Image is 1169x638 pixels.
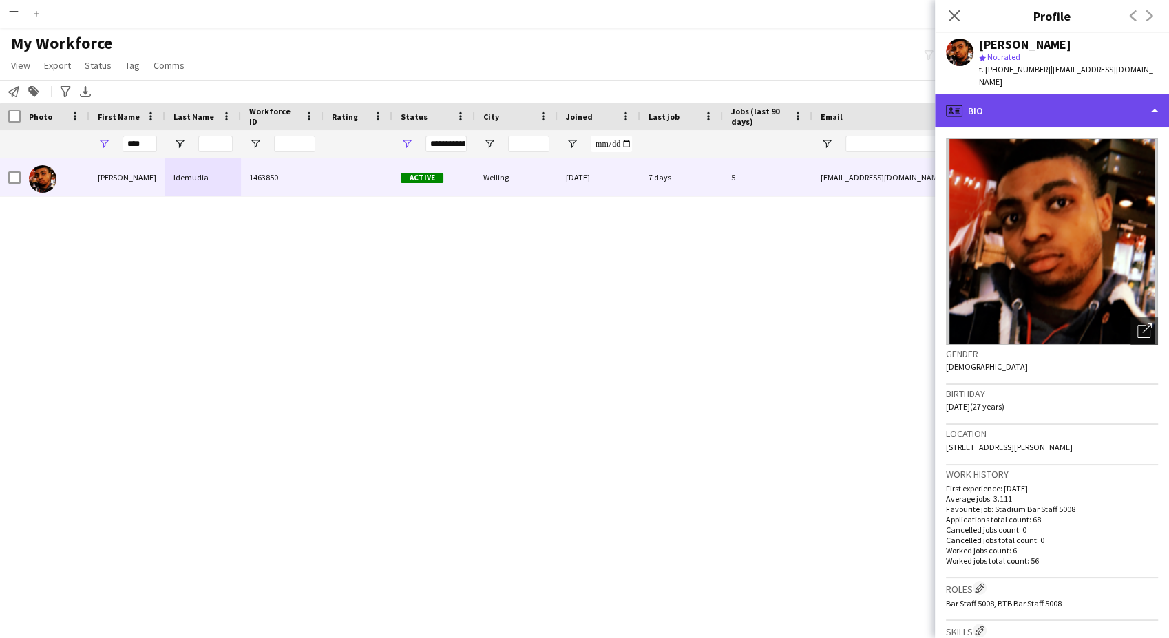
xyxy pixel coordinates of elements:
app-action-btn: Notify workforce [6,83,22,100]
span: t. [PHONE_NUMBER] [979,64,1051,74]
app-action-btn: Advanced filters [57,83,74,100]
span: Last Name [173,111,214,122]
h3: Birthday [946,387,1158,400]
span: Tag [125,59,140,72]
span: Last job [649,111,680,122]
p: Worked jobs count: 6 [946,545,1158,555]
app-action-btn: Export XLSX [77,83,94,100]
p: Worked jobs total count: 56 [946,555,1158,566]
button: Open Filter Menu [249,138,262,150]
h3: Gender [946,348,1158,360]
span: My Workforce [11,33,112,54]
span: Status [85,59,112,72]
div: [PERSON_NAME] [979,39,1071,51]
p: Favourite job: Stadium Bar Staff 5008 [946,504,1158,514]
span: Comms [154,59,185,72]
p: Cancelled jobs total count: 0 [946,535,1158,545]
div: 5 [723,158,812,196]
img: Crew avatar or photo [946,138,1158,345]
div: Idemudia [165,158,241,196]
span: Email [821,111,843,122]
span: Joined [566,111,593,122]
span: Export [44,59,71,72]
app-action-btn: Add to tag [25,83,42,100]
span: Active [401,173,443,183]
span: Photo [29,111,52,122]
span: City [483,111,499,122]
input: Workforce ID Filter Input [274,136,315,152]
h3: Location [946,427,1158,440]
input: First Name Filter Input [123,136,157,152]
div: 1463850 [241,158,324,196]
h3: Roles [946,581,1158,595]
button: Open Filter Menu [483,138,496,150]
div: Bio [935,94,1169,127]
span: [STREET_ADDRESS][PERSON_NAME] [946,442,1073,452]
h3: Skills [946,624,1158,638]
input: Last Name Filter Input [198,136,233,152]
h3: Profile [935,7,1169,25]
a: Export [39,56,76,74]
div: [DATE] [558,158,640,196]
p: Applications total count: 68 [946,514,1158,524]
input: Joined Filter Input [591,136,632,152]
span: Rating [332,111,358,122]
input: Email Filter Input [845,136,1080,152]
p: First experience: [DATE] [946,483,1158,493]
span: | [EMAIL_ADDRESS][DOMAIN_NAME] [979,64,1153,87]
h3: Work history [946,468,1158,480]
p: Average jobs: 3.111 [946,493,1158,504]
span: [DATE] (27 years) [946,401,1004,412]
div: Welling [475,158,558,196]
button: Open Filter Menu [173,138,186,150]
a: Status [79,56,117,74]
img: Elijah Idemudia [29,165,56,193]
div: [EMAIL_ADDRESS][DOMAIN_NAME] [812,158,1088,196]
button: Open Filter Menu [821,138,833,150]
span: Bar Staff 5008, BTB Bar Staff 5008 [946,598,1062,608]
a: Comms [148,56,190,74]
button: Open Filter Menu [98,138,110,150]
span: Status [401,111,428,122]
span: Not rated [987,52,1020,62]
span: Jobs (last 90 days) [731,106,788,127]
button: Open Filter Menu [401,138,413,150]
span: [DEMOGRAPHIC_DATA] [946,361,1028,372]
p: Cancelled jobs count: 0 [946,524,1158,535]
div: [PERSON_NAME] [89,158,165,196]
input: City Filter Input [508,136,549,152]
button: Open Filter Menu [566,138,578,150]
div: 7 days [640,158,723,196]
span: View [11,59,30,72]
div: Open photos pop-in [1130,317,1158,345]
a: View [6,56,36,74]
span: Workforce ID [249,106,299,127]
span: First Name [98,111,140,122]
a: Tag [120,56,145,74]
